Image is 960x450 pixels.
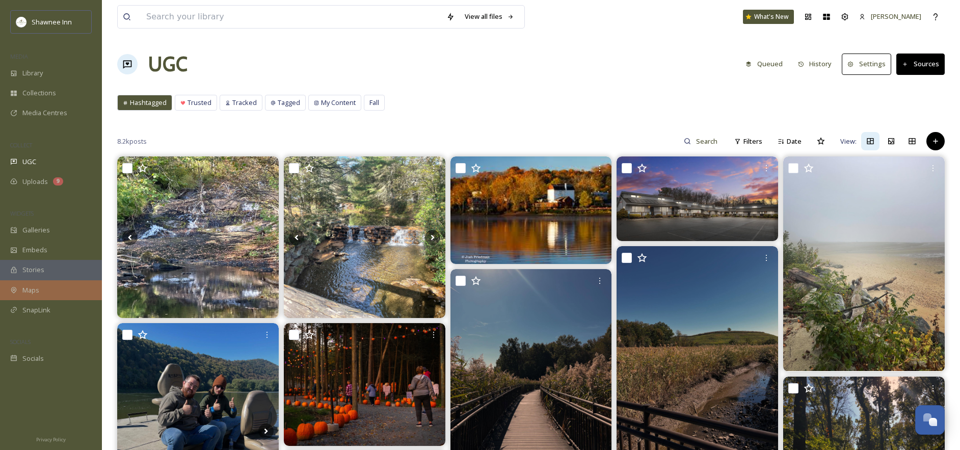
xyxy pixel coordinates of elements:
a: Settings [842,54,896,74]
span: Collections [22,88,56,98]
button: Settings [842,54,891,74]
span: Socials [22,354,44,363]
a: Queued [740,54,793,74]
button: Open Chat [915,405,945,435]
span: WIDGETS [10,209,34,217]
span: Library [22,68,43,78]
span: Stories [22,265,44,275]
span: Media Centres [22,108,67,118]
span: SOCIALS [10,338,31,346]
button: Queued [740,54,788,74]
span: Fall [369,98,379,108]
button: History [793,54,837,74]
span: Privacy Policy [36,436,66,443]
span: [PERSON_NAME] [871,12,921,21]
span: Tagged [278,98,300,108]
span: SnapLink [22,305,50,315]
img: Buttermilk Falls near Delaware Water Gap PA. #poconos #pawaterfalls [117,156,279,318]
span: Trusted [188,98,211,108]
span: Galleries [22,225,50,235]
a: View all files [460,7,519,27]
span: Date [787,137,802,146]
img: Squirrel on the foggy beach. #fog #delawareriver #squirrel [783,156,945,371]
span: View: [840,137,857,146]
a: Privacy Policy [36,433,66,445]
span: Maps [22,285,39,295]
img: 🚨𝗖𝗢𝗡𝗧𝗘𝗦𝗧 𝗔𝗟𝗘𝗥𝗧🚨: We’re giving away the chance to experience fall fun at robafamilyfarms in North ... [284,323,445,445]
a: [PERSON_NAME] [854,7,926,27]
span: Filters [743,137,762,146]
span: 8.2k posts [117,137,147,146]
span: MEDIA [10,52,28,60]
span: Tracked [232,98,257,108]
input: Search [691,131,724,151]
a: What's New [743,10,794,24]
img: shawnee-300x300.jpg [16,17,26,27]
span: UGC [22,157,36,167]
span: COLLECT [10,141,32,149]
img: Tis the season to step into the Delaware River Valley Region’s art and cultural heart through thi... [450,156,612,264]
img: 🏨 Getaways don’t get any better than THIS! ✨ Why wait? Go ahead and book your stunning & spacious... [617,156,778,241]
img: Hickory Run State Park near White Haven, PA. #poconos #pastateparks [284,156,445,318]
span: Embeds [22,245,47,255]
div: 9 [53,177,63,186]
button: Sources [896,54,945,74]
a: History [793,54,842,74]
span: Shawnee Inn [32,17,72,27]
input: Search your library [141,6,441,28]
span: Hashtagged [130,98,167,108]
span: My Content [321,98,356,108]
a: UGC [148,49,188,80]
span: Uploads [22,177,48,187]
